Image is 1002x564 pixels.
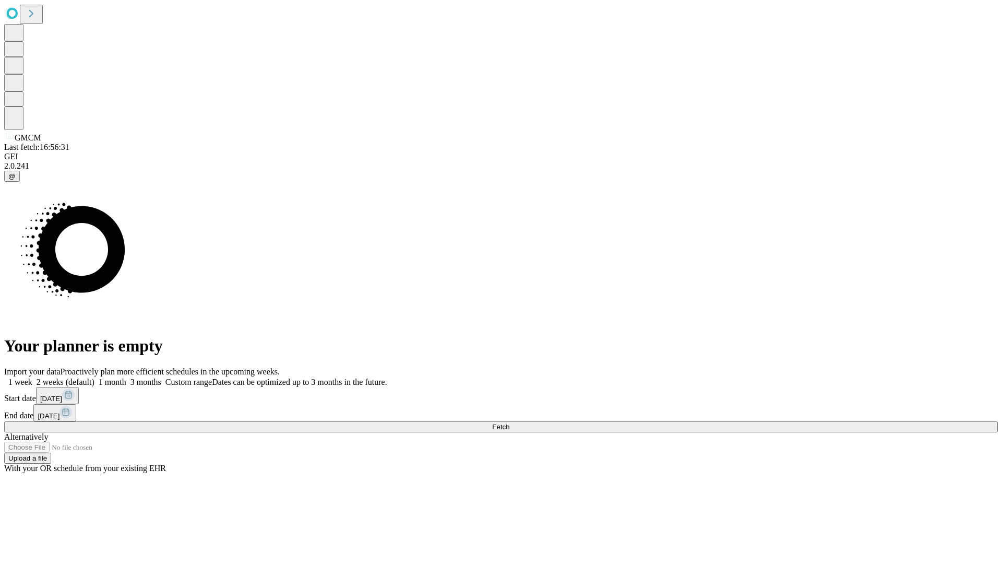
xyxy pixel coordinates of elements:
[61,367,280,376] span: Proactively plan more efficient schedules in the upcoming weeks.
[4,367,61,376] span: Import your data
[4,152,998,161] div: GEI
[4,161,998,171] div: 2.0.241
[33,404,76,421] button: [DATE]
[4,432,48,441] span: Alternatively
[4,453,51,464] button: Upload a file
[4,404,998,421] div: End date
[8,172,16,180] span: @
[4,143,69,151] span: Last fetch: 16:56:31
[212,378,387,386] span: Dates can be optimized up to 3 months in the future.
[4,464,166,473] span: With your OR schedule from your existing EHR
[165,378,212,386] span: Custom range
[130,378,161,386] span: 3 months
[36,387,79,404] button: [DATE]
[8,378,32,386] span: 1 week
[15,133,41,142] span: GMCM
[4,336,998,356] h1: Your planner is empty
[38,412,59,420] span: [DATE]
[4,171,20,182] button: @
[40,395,62,403] span: [DATE]
[492,423,509,431] span: Fetch
[37,378,94,386] span: 2 weeks (default)
[99,378,126,386] span: 1 month
[4,421,998,432] button: Fetch
[4,387,998,404] div: Start date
